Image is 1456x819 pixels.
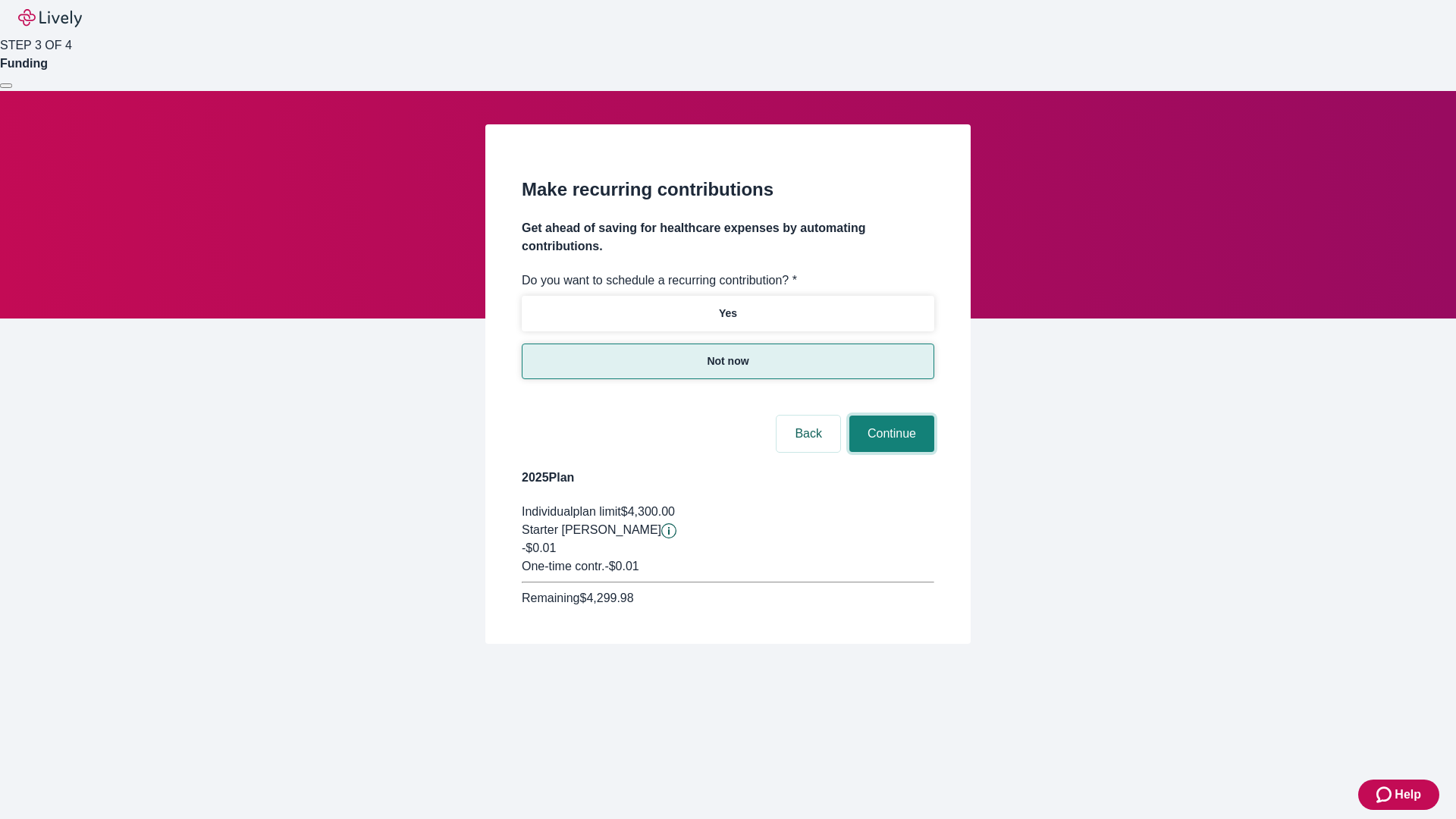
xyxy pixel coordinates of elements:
[522,296,934,331] button: Yes
[522,560,604,573] span: One-time contr.
[522,505,621,518] span: Individual plan limit
[522,541,556,554] span: -$0.01
[522,271,797,290] label: Do you want to schedule a recurring contribution? *
[18,9,82,27] img: Lively
[1376,786,1395,804] svg: Zendesk support icon
[849,416,934,452] button: Continue
[1358,780,1439,810] button: Zendesk support iconHelp
[707,353,748,369] p: Not now
[777,416,840,452] button: Back
[719,306,737,322] p: Yes
[1395,786,1421,804] span: Help
[522,591,579,604] span: Remaining
[579,591,633,604] span: $4,299.98
[604,560,639,573] span: - $0.01
[522,523,661,536] span: Starter [PERSON_NAME]
[661,523,676,538] button: Lively will contribute $0.01 to establish your account
[522,344,934,379] button: Not now
[621,505,675,518] span: $4,300.00
[661,523,676,538] svg: Starter penny details
[522,219,934,256] h4: Get ahead of saving for healthcare expenses by automating contributions.
[522,176,934,203] h2: Make recurring contributions
[522,469,934,487] h4: 2025 Plan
